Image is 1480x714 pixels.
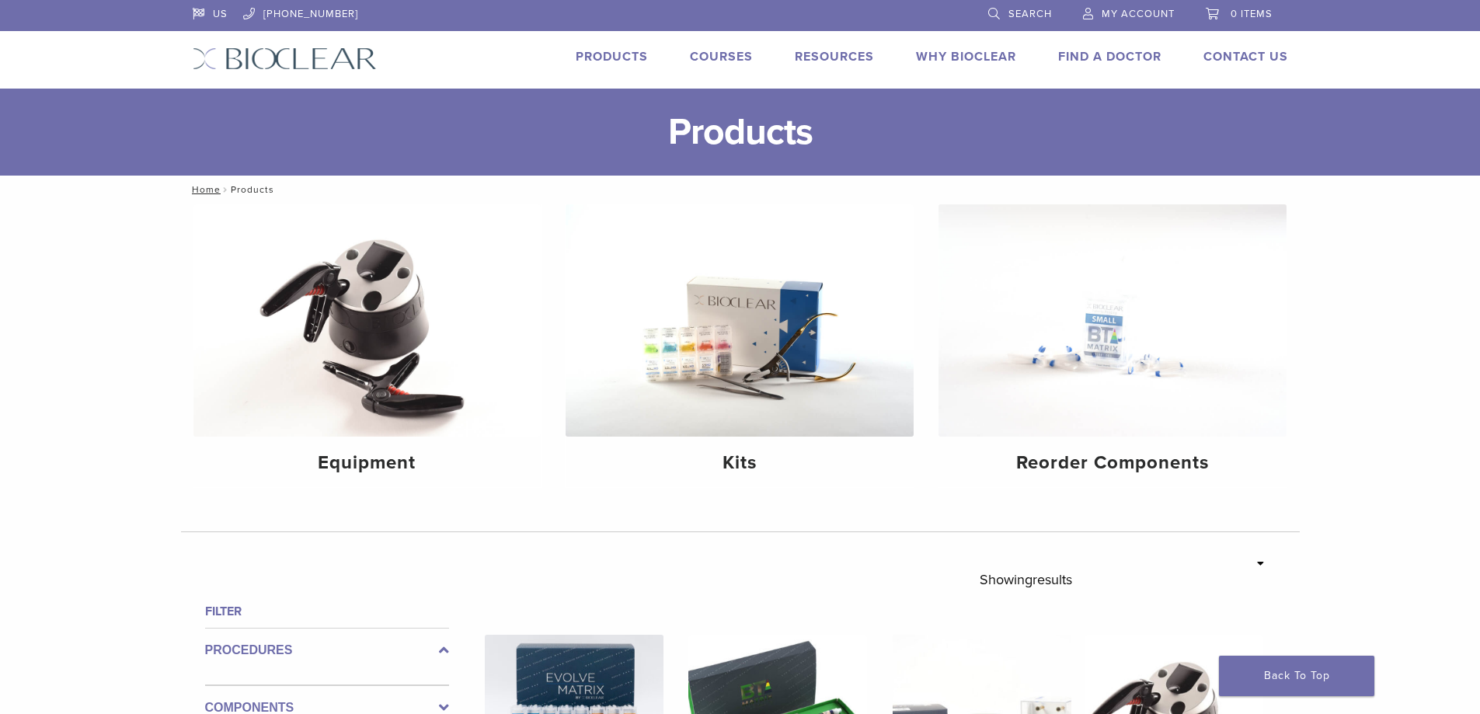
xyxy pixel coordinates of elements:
[951,449,1274,477] h4: Reorder Components
[205,602,449,621] h4: Filter
[206,449,529,477] h4: Equipment
[980,563,1072,596] p: Showing results
[205,641,449,660] label: Procedures
[1102,8,1175,20] span: My Account
[576,49,648,64] a: Products
[221,186,231,193] span: /
[1203,49,1288,64] a: Contact Us
[193,204,542,437] img: Equipment
[566,204,914,437] img: Kits
[795,49,874,64] a: Resources
[193,47,377,70] img: Bioclear
[690,49,753,64] a: Courses
[187,184,221,195] a: Home
[916,49,1016,64] a: Why Bioclear
[1008,8,1052,20] span: Search
[181,176,1300,204] nav: Products
[1058,49,1161,64] a: Find A Doctor
[938,204,1287,437] img: Reorder Components
[938,204,1287,487] a: Reorder Components
[1219,656,1374,696] a: Back To Top
[193,204,542,487] a: Equipment
[1231,8,1273,20] span: 0 items
[566,204,914,487] a: Kits
[578,449,901,477] h4: Kits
